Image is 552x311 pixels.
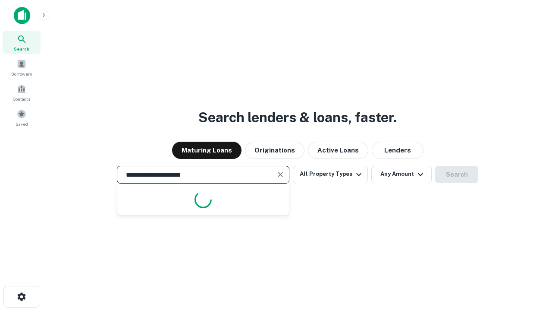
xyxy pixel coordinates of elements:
[293,166,368,183] button: All Property Types
[14,7,30,24] img: capitalize-icon.png
[13,95,30,102] span: Contacts
[371,166,432,183] button: Any Amount
[3,81,41,104] a: Contacts
[3,106,41,129] a: Saved
[3,56,41,79] a: Borrowers
[11,70,32,77] span: Borrowers
[509,242,552,283] iframe: Chat Widget
[372,142,423,159] button: Lenders
[198,107,397,128] h3: Search lenders & loans, faster.
[308,142,368,159] button: Active Loans
[16,121,28,127] span: Saved
[3,31,41,54] a: Search
[14,45,29,52] span: Search
[274,168,286,181] button: Clear
[172,142,241,159] button: Maturing Loans
[245,142,304,159] button: Originations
